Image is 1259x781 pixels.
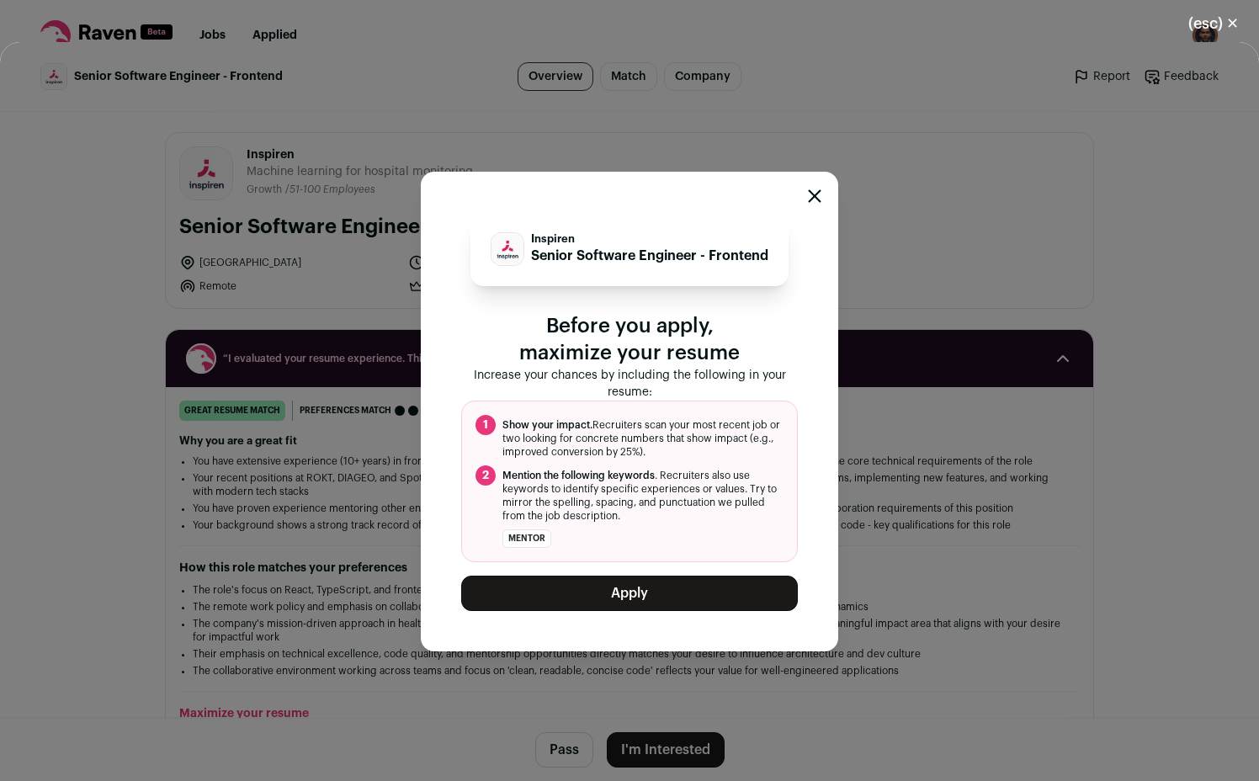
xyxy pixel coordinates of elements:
img: 94fc1ec370a6f26f7f6647b578c9f499d602f7331f0098404535d1d8f4b6e906.jpg [491,234,523,265]
span: . Recruiters also use keywords to identify specific experiences or values. Try to mirror the spel... [502,469,784,523]
p: Inspiren [531,232,768,246]
button: Close modal [1168,5,1259,42]
p: Senior Software Engineer - Frontend [531,246,768,266]
span: Show your impact. [502,420,592,430]
span: 1 [475,415,496,435]
span: Mention the following keywords [502,470,655,481]
button: Close modal [808,189,821,203]
li: mentor [502,529,551,548]
p: Before you apply, maximize your resume [461,313,798,367]
p: Increase your chances by including the following in your resume: [461,367,798,401]
button: Apply [461,576,798,611]
span: Recruiters scan your most recent job or two looking for concrete numbers that show impact (e.g., ... [502,418,784,459]
span: 2 [475,465,496,486]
